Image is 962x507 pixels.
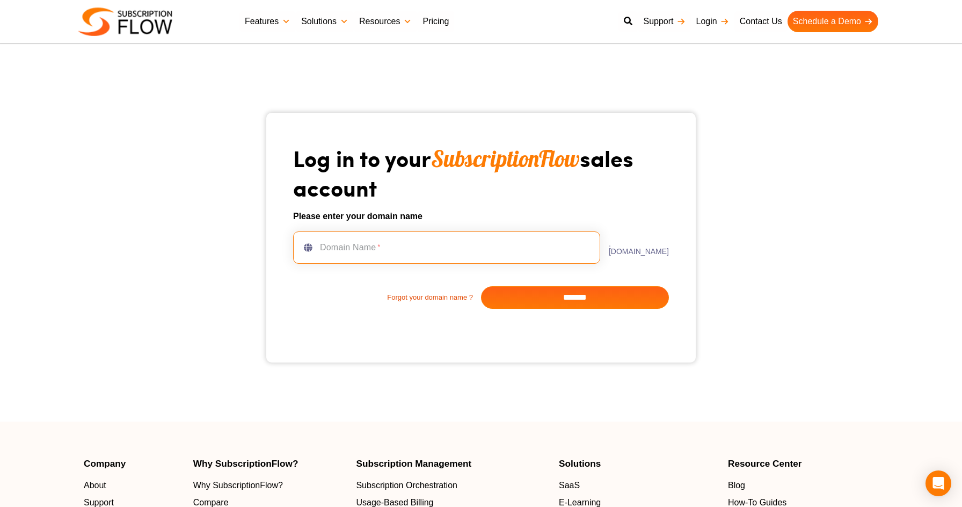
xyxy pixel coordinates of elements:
a: Features [239,11,296,32]
a: Solutions [296,11,354,32]
span: About [84,479,106,492]
h4: Why SubscriptionFlow? [193,459,346,468]
span: Blog [728,479,745,492]
a: Pricing [417,11,454,32]
a: Resources [354,11,417,32]
a: Blog [728,479,878,492]
img: Subscriptionflow [78,8,172,36]
h6: Please enter your domain name [293,210,669,223]
span: Why SubscriptionFlow? [193,479,283,492]
a: About [84,479,183,492]
h4: Subscription Management [356,459,548,468]
a: Contact Us [734,11,788,32]
a: Subscription Orchestration [356,479,548,492]
a: SaaS [559,479,717,492]
h4: Solutions [559,459,717,468]
div: Open Intercom Messenger [925,470,951,496]
a: Schedule a Demo [788,11,878,32]
h1: Log in to your sales account [293,144,669,201]
a: Why SubscriptionFlow? [193,479,346,492]
h4: Resource Center [728,459,878,468]
a: Login [691,11,734,32]
a: Support [638,11,690,32]
a: Forgot your domain name ? [293,292,481,303]
span: SubscriptionFlow [431,144,580,173]
span: SaaS [559,479,580,492]
h4: Company [84,459,183,468]
span: Subscription Orchestration [356,479,457,492]
label: .[DOMAIN_NAME] [600,240,669,255]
